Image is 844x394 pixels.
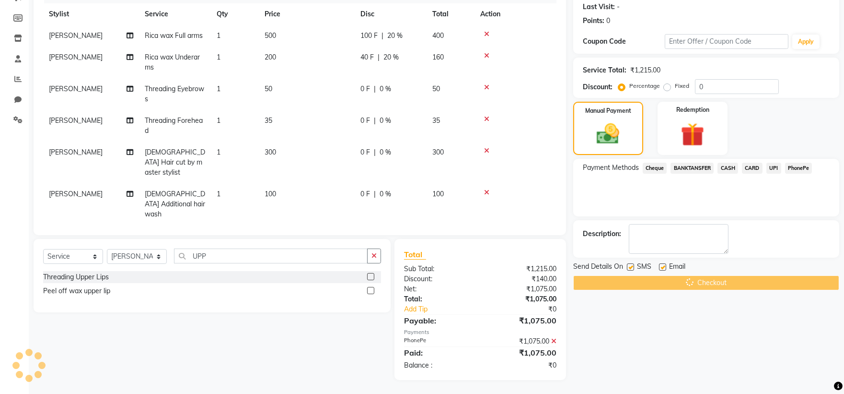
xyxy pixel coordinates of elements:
span: | [382,31,383,41]
div: - [617,2,620,12]
span: PhonePe [785,163,812,174]
span: Rica wax Full arms [145,31,203,40]
div: Service Total: [583,65,626,75]
span: Payment Methods [583,163,639,173]
span: Email [669,262,685,274]
span: 0 F [360,84,370,94]
th: Qty [211,3,259,25]
div: ₹140.00 [480,274,564,284]
span: 0 % [380,147,391,157]
span: | [374,84,376,94]
img: _cash.svg [590,121,626,147]
th: Action [474,3,556,25]
span: | [374,147,376,157]
label: Percentage [629,82,660,90]
input: Enter Offer / Coupon Code [665,34,788,49]
label: Fixed [675,82,689,90]
th: Stylist [43,3,139,25]
span: Threading Eyebrows [145,84,204,103]
span: Threading Forehead [145,116,203,135]
span: 160 [432,53,444,61]
span: UPI [766,163,781,174]
div: Total: [397,294,480,304]
span: 0 F [360,116,370,126]
label: Manual Payment [585,107,631,115]
span: 100 [265,190,276,198]
img: _gift.svg [673,120,712,149]
span: [PERSON_NAME] [49,148,103,156]
span: 20 % [383,52,399,62]
span: CARD [742,163,763,174]
button: Apply [792,35,820,49]
span: 1 [217,53,220,61]
span: [PERSON_NAME] [49,31,103,40]
span: | [374,116,376,126]
span: [PERSON_NAME] [49,116,103,125]
span: 50 [265,84,272,93]
div: Payable: [397,315,480,326]
span: [PERSON_NAME] [49,53,103,61]
span: 35 [265,116,272,125]
span: Total [404,250,426,260]
div: ₹1,075.00 [480,347,564,358]
label: Redemption [676,106,709,114]
div: ₹1,075.00 [480,336,564,346]
span: 50 [432,84,440,93]
div: Last Visit: [583,2,615,12]
span: 40 F [360,52,374,62]
span: [PERSON_NAME] [49,84,103,93]
span: 20 % [387,31,403,41]
div: Discount: [583,82,613,92]
div: ₹0 [480,360,564,370]
th: Service [139,3,211,25]
span: 0 F [360,147,370,157]
span: Cheque [643,163,667,174]
span: 1 [217,84,220,93]
span: 100 [432,190,444,198]
div: Description: [583,229,621,239]
span: 0 % [380,84,391,94]
span: 500 [265,31,276,40]
div: Discount: [397,274,480,284]
span: | [378,52,380,62]
span: | [374,189,376,199]
span: CASH [717,163,738,174]
span: Rica wax Underarms [145,53,200,72]
input: Search or Scan [174,249,368,263]
span: 200 [265,53,276,61]
span: 1 [217,190,220,198]
th: Price [259,3,355,25]
span: 1 [217,116,220,125]
span: 1 [217,31,220,40]
span: 300 [432,148,444,156]
span: 100 F [360,31,378,41]
div: ₹1,215.00 [630,65,660,75]
div: Threading Upper Lips [43,272,109,282]
span: Send Details On [573,262,623,274]
th: Disc [355,3,427,25]
span: [DEMOGRAPHIC_DATA] Hair cut by master stylist [145,148,205,177]
div: Points: [583,16,604,26]
div: Net: [397,284,480,294]
span: 400 [432,31,444,40]
a: Add Tip [397,304,494,314]
span: 0 % [380,116,391,126]
div: ₹1,075.00 [480,294,564,304]
div: ₹1,075.00 [480,284,564,294]
span: [DEMOGRAPHIC_DATA] Additional hair wash [145,190,205,218]
div: Coupon Code [583,36,665,47]
div: Balance : [397,360,480,370]
span: 300 [265,148,276,156]
div: Paid: [397,347,480,358]
div: ₹0 [494,304,564,314]
span: 0 F [360,189,370,199]
div: 0 [606,16,610,26]
span: 1 [217,148,220,156]
div: ₹1,075.00 [480,315,564,326]
div: ₹1,215.00 [480,264,564,274]
span: SMS [637,262,651,274]
span: BANKTANSFER [671,163,714,174]
div: Payments [404,328,556,336]
div: PhonePe [397,336,480,346]
div: Sub Total: [397,264,480,274]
